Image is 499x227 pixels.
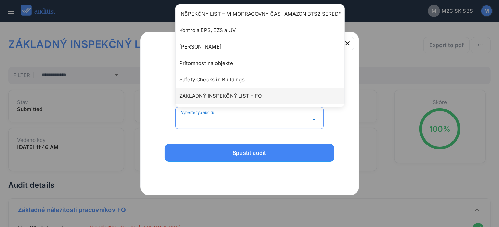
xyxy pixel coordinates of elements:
[179,43,348,51] div: [PERSON_NAME]
[179,59,348,67] div: Prítomnosť na objekte
[179,26,348,35] div: Kontrola EPS, EZS a UV
[173,149,326,157] div: Spustit audit
[179,76,348,84] div: Safety Checks in Buildings
[165,144,335,162] button: Spustit audit
[181,114,309,125] input: Vyberte typ auditu
[179,92,348,100] div: ZÁKLADNÝ INSPEKČNÝ LIST – FO
[179,10,348,18] div: INŠPEKČNÝ LIST – MIMOPRACOVNÝ ČAS "AMAZON BTS2 SERED"
[310,116,318,124] i: arrow_drop_down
